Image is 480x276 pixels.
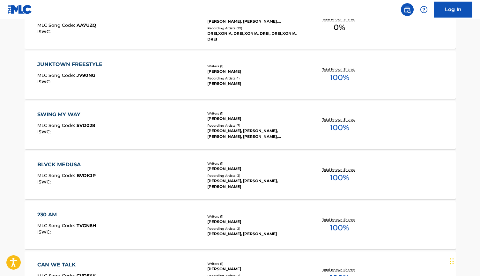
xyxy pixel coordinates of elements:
div: SWING MY WAY [37,111,95,118]
iframe: Chat Widget [448,245,480,276]
div: Writers ( 1 ) [207,161,304,166]
span: 100 % [330,122,349,133]
img: search [403,6,411,13]
p: Total Known Shares: [322,267,357,272]
p: Total Known Shares: [322,217,357,222]
p: Total Known Shares: [322,67,357,72]
img: MLC Logo [8,5,32,14]
div: Recording Artists ( 7 ) [207,123,304,128]
a: Log In [434,2,472,18]
p: Total Known Shares: [322,117,357,122]
div: Writers ( 1 ) [207,214,304,219]
a: ALIVEMLC Song Code:AA7UZQISWC:Writers (8)[PERSON_NAME], [PERSON_NAME], [PERSON_NAME], [PERSON_NAM... [25,1,456,49]
div: Writers ( 1 ) [207,111,304,116]
span: ISWC : [37,29,52,34]
span: ISWC : [37,129,52,135]
div: BLVCK MEDUSA [37,161,96,168]
div: Writers ( 1 ) [207,64,304,69]
div: [PERSON_NAME], [PERSON_NAME], [PERSON_NAME] [207,178,304,190]
span: BVDKJP [77,173,96,178]
div: [PERSON_NAME] [207,116,304,122]
span: 100 % [330,72,349,83]
span: MLC Song Code : [37,72,77,78]
a: SWING MY WAYMLC Song Code:SVD028ISWC:Writers (1)[PERSON_NAME]Recording Artists (7)[PERSON_NAME], ... [25,101,456,149]
span: MLC Song Code : [37,223,77,228]
div: JUNKTOWN FREESTYLE [37,61,106,68]
div: [PERSON_NAME], [PERSON_NAME] [207,231,304,237]
span: MLC Song Code : [37,123,77,128]
div: DREI,XONIA, DREI,XONIA, DREI, DREI,XONIA, DREI [207,31,304,42]
div: Recording Artists ( 3 ) [207,173,304,178]
p: Total Known Shares: [322,167,357,172]
span: ISWC : [37,79,52,85]
img: help [420,6,428,13]
span: ISWC : [37,179,52,185]
div: [PERSON_NAME], [PERSON_NAME], [PERSON_NAME], [PERSON_NAME], [PERSON_NAME] [207,128,304,139]
span: AA7UZQ [77,22,96,28]
a: 230 AMMLC Song Code:TVGN6HISWC:Writers (1)[PERSON_NAME]Recording Artists (2)[PERSON_NAME], [PERSO... [25,201,456,249]
a: JUNKTOWN FREESTYLEMLC Song Code:JV90NGISWC:Writers (1)[PERSON_NAME]Recording Artists (1)[PERSON_N... [25,51,456,99]
div: CAN WE TALK [37,261,96,269]
span: JV90NG [77,72,95,78]
div: Drag [450,252,454,271]
div: [PERSON_NAME] [207,166,304,172]
div: Recording Artists ( 1 ) [207,76,304,81]
p: Total Known Shares: [322,17,357,22]
div: [PERSON_NAME] [207,219,304,225]
span: 100 % [330,222,349,234]
span: SVD028 [77,123,95,128]
div: [PERSON_NAME] [207,69,304,74]
div: [PERSON_NAME] [207,266,304,272]
div: 230 AM [37,211,96,219]
div: Recording Artists ( 2 ) [207,226,304,231]
span: MLC Song Code : [37,173,77,178]
a: Public Search [401,3,414,16]
a: BLVCK MEDUSAMLC Song Code:BVDKJPISWC:Writers (1)[PERSON_NAME]Recording Artists (3)[PERSON_NAME], ... [25,151,456,199]
div: Help [417,3,430,16]
span: MLC Song Code : [37,22,77,28]
div: Writers ( 1 ) [207,261,304,266]
span: ISWC : [37,229,52,235]
span: TVGN6H [77,223,96,228]
span: 100 % [330,172,349,183]
div: [PERSON_NAME] [207,81,304,86]
div: Recording Artists ( 29 ) [207,26,304,31]
span: 0 % [334,22,345,33]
